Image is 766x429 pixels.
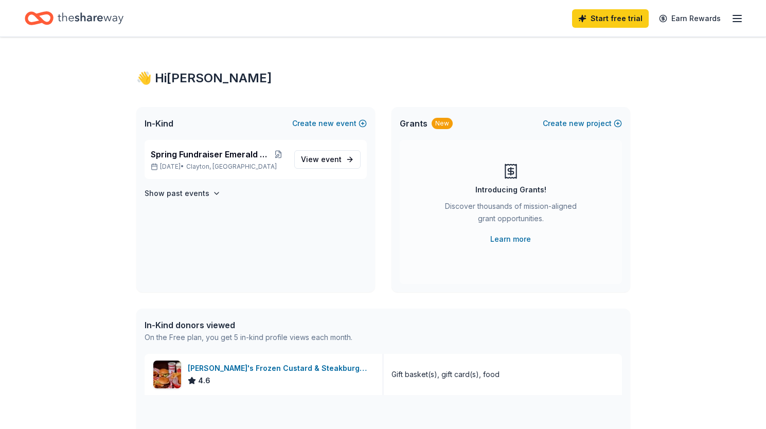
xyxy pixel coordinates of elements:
[490,233,531,245] a: Learn more
[301,153,342,166] span: View
[572,9,649,28] a: Start free trial
[294,150,361,169] a: View event
[145,187,209,200] h4: Show past events
[569,117,584,130] span: new
[475,184,546,196] div: Introducing Grants!
[136,70,630,86] div: 👋 Hi [PERSON_NAME]
[145,117,173,130] span: In-Kind
[292,117,367,130] button: Createnewevent
[441,200,581,229] div: Discover thousands of mission-aligned grant opportunities.
[151,163,286,171] p: [DATE] •
[151,148,272,160] span: Spring Fundraiser Emerald Ball Hibernians
[145,319,352,331] div: In-Kind donors viewed
[25,6,123,30] a: Home
[318,117,334,130] span: new
[198,374,210,387] span: 4.6
[153,361,181,388] img: Image for Freddy's Frozen Custard & Steakburgers
[391,368,500,381] div: Gift basket(s), gift card(s), food
[321,155,342,164] span: event
[145,331,352,344] div: On the Free plan, you get 5 in-kind profile views each month.
[186,163,277,171] span: Clayton, [GEOGRAPHIC_DATA]
[543,117,622,130] button: Createnewproject
[432,118,453,129] div: New
[188,362,375,374] div: [PERSON_NAME]'s Frozen Custard & Steakburgers
[145,187,221,200] button: Show past events
[400,117,427,130] span: Grants
[653,9,727,28] a: Earn Rewards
